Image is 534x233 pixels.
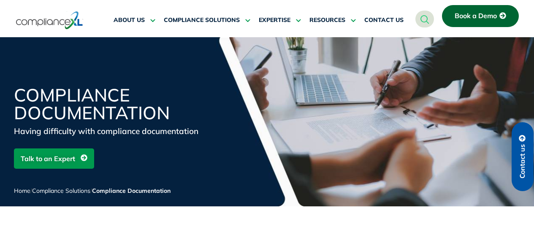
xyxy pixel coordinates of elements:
span: CONTACT US [364,16,404,24]
span: Contact us [519,144,526,178]
span: COMPLIANCE SOLUTIONS [164,16,240,24]
a: Compliance Solutions [32,187,90,195]
a: Home [14,187,30,195]
span: / / [14,187,171,195]
a: ABOUT US [114,10,155,30]
span: Talk to an Expert [21,151,75,167]
span: ABOUT US [114,16,145,24]
div: Having difficulty with compliance documentation [14,125,217,137]
span: Compliance Documentation [92,187,171,195]
a: navsearch-button [415,11,434,27]
a: Contact us [512,122,534,191]
a: Book a Demo [442,5,519,27]
span: RESOURCES [309,16,345,24]
a: COMPLIANCE SOLUTIONS [164,10,250,30]
h1: Compliance Documentation [14,86,217,122]
span: Book a Demo [455,12,497,20]
a: EXPERTISE [259,10,301,30]
span: EXPERTISE [259,16,290,24]
a: RESOURCES [309,10,356,30]
img: logo-one.svg [16,11,83,30]
a: Talk to an Expert [14,148,94,169]
a: CONTACT US [364,10,404,30]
